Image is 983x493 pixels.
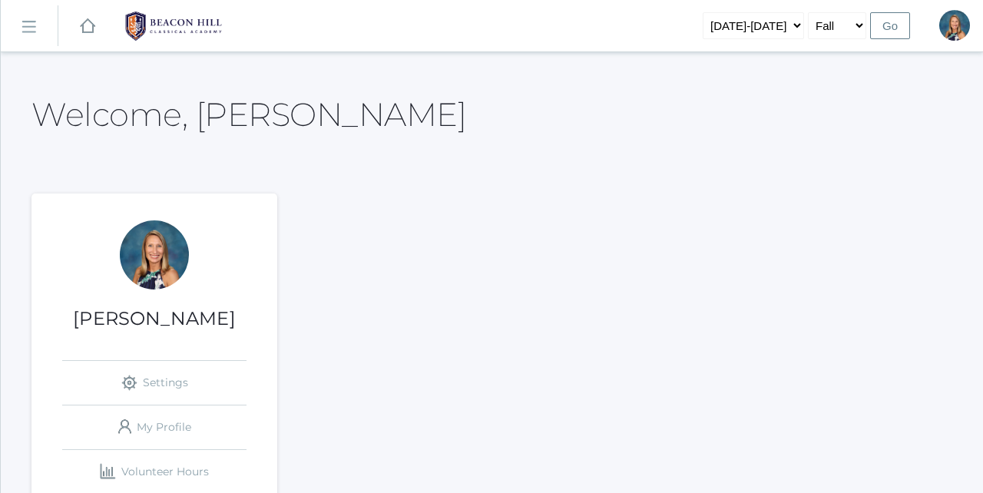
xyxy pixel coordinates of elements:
[62,405,247,449] a: My Profile
[120,220,189,290] div: Courtney Nicholls
[939,10,970,41] div: Courtney Nicholls
[31,97,466,132] h2: Welcome, [PERSON_NAME]
[116,7,231,45] img: BHCALogos-05-308ed15e86a5a0abce9b8dd61676a3503ac9727e845dece92d48e8588c001991.png
[31,309,277,329] h1: [PERSON_NAME]
[62,361,247,405] a: Settings
[870,12,910,39] input: Go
